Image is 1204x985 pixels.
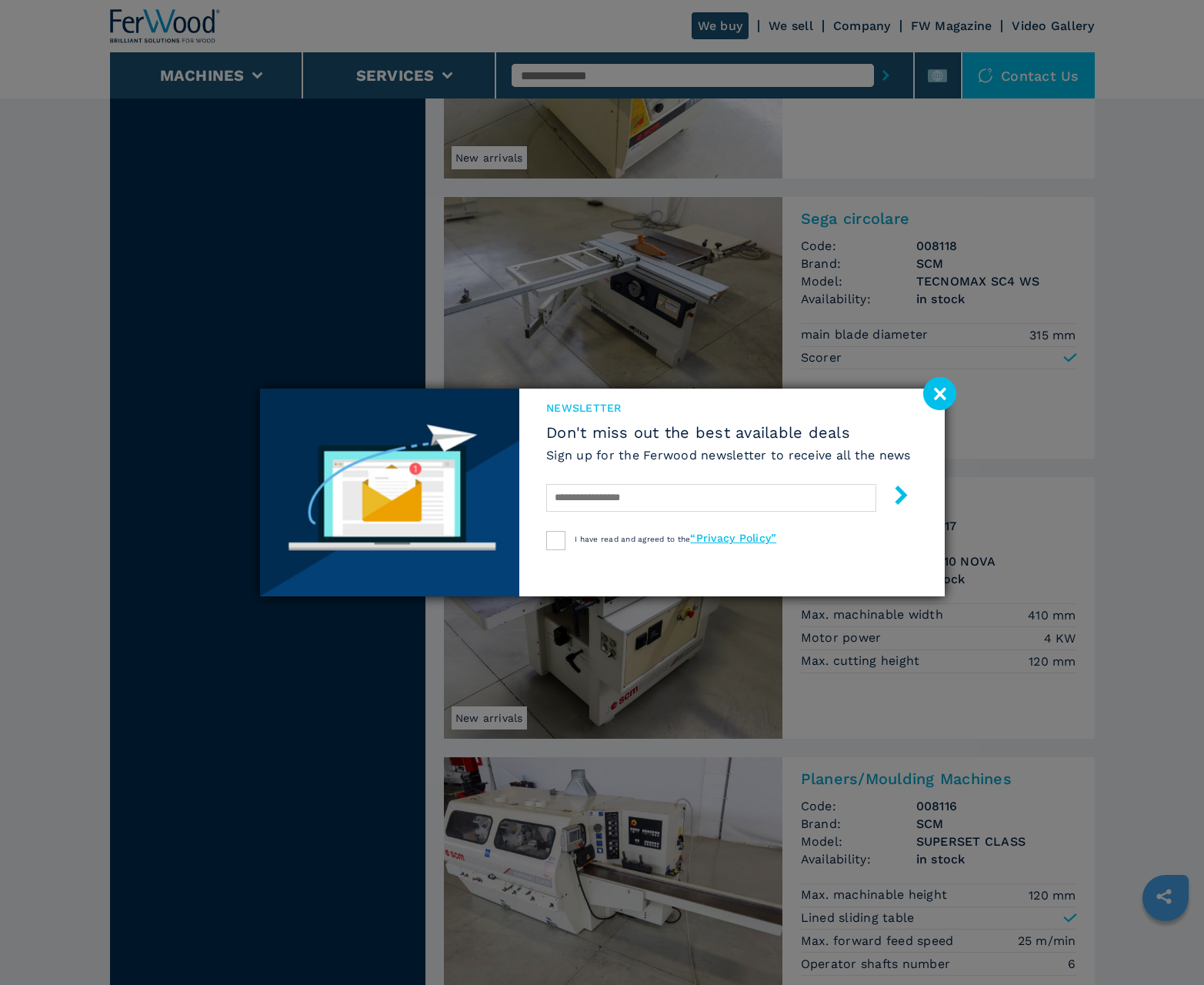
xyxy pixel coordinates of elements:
a: “Privacy Policy” [690,532,776,544]
span: Don't miss out the best available deals [546,423,911,442]
span: I have read and agreed to the [575,535,776,543]
h6: Sign up for the Ferwood newsletter to receive all the news [546,446,911,464]
button: submit-button [876,479,911,516]
span: newsletter [546,400,911,416]
img: Newsletter image [260,389,520,596]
